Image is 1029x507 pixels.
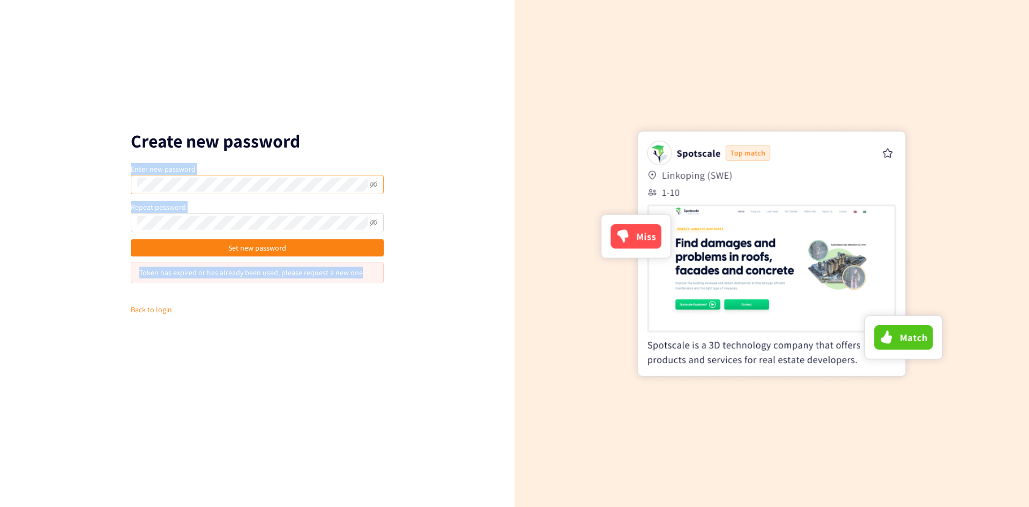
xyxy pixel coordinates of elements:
[131,305,172,314] a: Back to login
[854,391,1029,507] iframe: Chat Widget
[131,239,384,256] button: Set new password
[131,133,384,150] p: Create new password
[370,219,377,226] span: eye-invisible
[131,164,196,174] label: Enter new password
[370,181,377,188] span: eye-invisible
[228,242,286,254] span: Set new password
[139,267,375,278] div: Token has expired or has already been used, please request a new one
[131,202,186,212] label: Repeat password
